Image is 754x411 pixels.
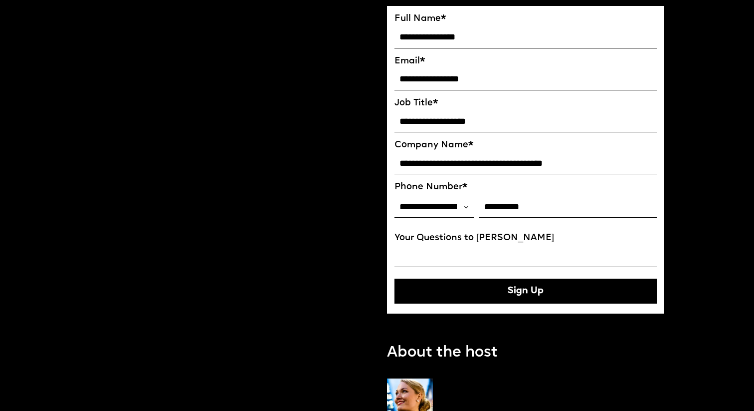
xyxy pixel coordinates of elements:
label: Phone Number [394,182,657,193]
label: Full Name [394,13,657,24]
label: Company Name [394,140,657,151]
label: Job Title [394,98,657,109]
p: About the host [387,342,498,364]
button: Sign Up [394,279,657,304]
label: Your Questions to [PERSON_NAME] [394,233,657,244]
label: Email [394,56,657,67]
